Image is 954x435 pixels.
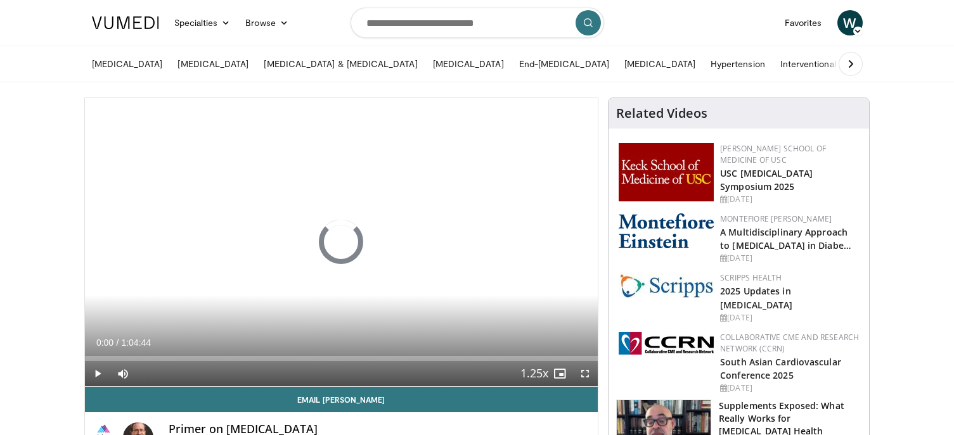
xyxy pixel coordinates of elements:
a: Collaborative CME and Research Network (CCRN) [720,332,859,354]
div: [DATE] [720,382,859,394]
img: c9f2b0b7-b02a-4276-a72a-b0cbb4230bc1.jpg.150x105_q85_autocrop_double_scale_upscale_version-0.2.jpg [619,272,714,298]
span: 0:00 [96,337,113,348]
div: [DATE] [720,194,859,205]
button: Fullscreen [572,361,598,386]
a: Specialties [167,10,238,35]
div: [DATE] [720,312,859,324]
a: [MEDICAL_DATA] & [MEDICAL_DATA] [256,51,425,77]
a: Browse [238,10,296,35]
button: Enable picture-in-picture mode [547,361,572,386]
a: USC [MEDICAL_DATA] Symposium 2025 [720,167,813,192]
img: a04ee3ba-8487-4636-b0fb-5e8d268f3737.png.150x105_q85_autocrop_double_scale_upscale_version-0.2.png [619,332,714,355]
a: [MEDICAL_DATA] [84,51,171,77]
a: [MEDICAL_DATA] [425,51,512,77]
img: 7b941f1f-d101-407a-8bfa-07bd47db01ba.png.150x105_q85_autocrop_double_scale_upscale_version-0.2.jpg [619,143,714,201]
div: [DATE] [720,253,859,264]
a: Hypertension [703,51,773,77]
a: [MEDICAL_DATA] [617,51,703,77]
span: 1:04:44 [121,337,151,348]
a: W [837,10,863,35]
img: VuMedi Logo [92,16,159,29]
input: Search topics, interventions [351,8,604,38]
a: Scripps Health [720,272,782,283]
a: [PERSON_NAME] School of Medicine of USC [720,143,826,165]
span: / [117,337,119,348]
a: Email [PERSON_NAME] [85,387,598,412]
img: b0142b4c-93a1-4b58-8f91-5265c282693c.png.150x105_q85_autocrop_double_scale_upscale_version-0.2.png [619,213,714,248]
a: [MEDICAL_DATA] [170,51,256,77]
div: Progress Bar [85,356,598,361]
h4: Related Videos [616,106,707,121]
a: End-[MEDICAL_DATA] [512,51,617,77]
a: Interventional Nephrology [773,51,893,77]
video-js: Video Player [85,98,598,387]
a: 2025 Updates in [MEDICAL_DATA] [720,285,792,310]
a: A Multidisciplinary Approach to [MEDICAL_DATA] in Diabe… [720,226,851,251]
button: Play [85,361,110,386]
a: Favorites [777,10,830,35]
a: South Asian Cardiovascular Conference 2025 [720,356,841,381]
button: Playback Rate [522,361,547,386]
a: Montefiore [PERSON_NAME] [720,213,832,224]
button: Mute [110,361,136,386]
